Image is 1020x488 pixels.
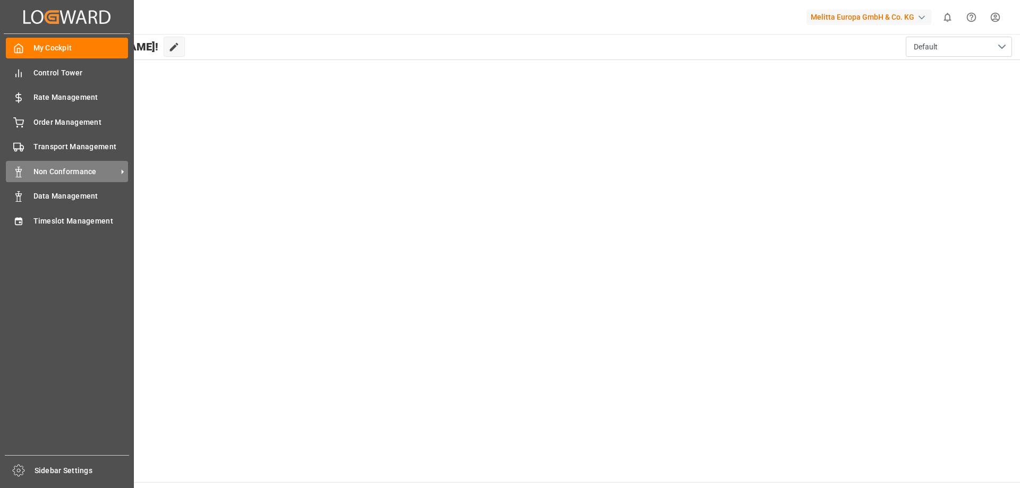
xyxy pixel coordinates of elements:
a: Control Tower [6,62,128,83]
span: Data Management [33,191,129,202]
span: Non Conformance [33,166,117,177]
a: Transport Management [6,136,128,157]
span: Timeslot Management [33,216,129,227]
span: Default [914,41,938,53]
a: Timeslot Management [6,210,128,231]
span: Sidebar Settings [35,465,130,476]
a: Rate Management [6,87,128,108]
span: Rate Management [33,92,129,103]
div: Melitta Europa GmbH & Co. KG [806,10,931,25]
span: Control Tower [33,67,129,79]
button: Help Center [959,5,983,29]
a: Data Management [6,186,128,207]
a: Order Management [6,112,128,132]
button: show 0 new notifications [936,5,959,29]
button: open menu [906,37,1012,57]
span: My Cockpit [33,42,129,54]
span: Order Management [33,117,129,128]
span: Transport Management [33,141,129,152]
a: My Cockpit [6,38,128,58]
button: Melitta Europa GmbH & Co. KG [806,7,936,27]
span: Hello [PERSON_NAME]! [44,37,158,57]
